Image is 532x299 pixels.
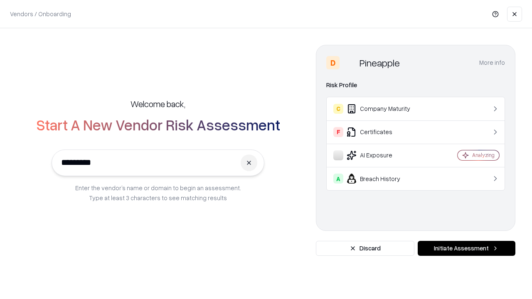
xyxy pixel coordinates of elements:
[333,104,433,114] div: Company Maturity
[131,98,185,110] h5: Welcome back,
[333,174,343,184] div: A
[333,174,433,184] div: Breach History
[326,56,340,69] div: D
[333,127,433,137] div: Certificates
[36,116,280,133] h2: Start A New Vendor Risk Assessment
[343,56,356,69] img: Pineapple
[333,127,343,137] div: F
[479,55,505,70] button: More info
[316,241,414,256] button: Discard
[333,104,343,114] div: C
[75,183,241,203] p: Enter the vendor’s name or domain to begin an assessment. Type at least 3 characters to see match...
[10,10,71,18] p: Vendors / Onboarding
[326,80,505,90] div: Risk Profile
[418,241,515,256] button: Initiate Assessment
[333,150,433,160] div: AI Exposure
[472,152,495,159] div: Analyzing
[360,56,400,69] div: Pineapple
